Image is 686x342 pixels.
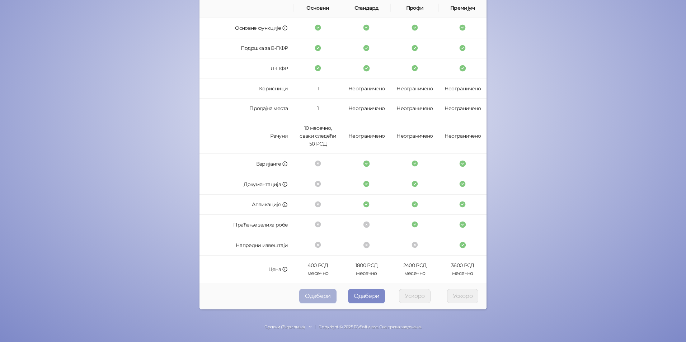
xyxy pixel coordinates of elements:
[293,256,342,283] td: 400 РСД месечно
[199,79,293,99] td: Корисници
[293,99,342,118] td: 1
[199,195,293,215] td: Апликације
[299,289,337,303] button: Одабери
[342,118,391,154] td: Неограничено
[199,174,293,195] td: Документација
[199,118,293,154] td: Рачуни
[439,79,487,99] td: Неограничено
[199,235,293,256] td: Напредни извештаји
[439,99,487,118] td: Неограничено
[342,79,391,99] td: Неограничено
[293,118,342,154] td: 10 месечно, сваки следећи 50 РСД
[391,99,438,118] td: Неограничено
[439,118,487,154] td: Неограничено
[348,289,385,303] button: Одабери
[342,99,391,118] td: Неограничено
[199,215,293,235] td: Праћење залиха робе
[264,324,305,331] div: Српски (Ћирилица)
[199,38,293,59] td: Подршка за В-ПФР
[199,18,293,38] td: Основне функције
[399,289,430,303] button: Ускоро
[439,256,487,283] td: 3600 РСД месечно
[447,289,478,303] button: Ускоро
[199,154,293,174] td: Варијанте
[391,256,438,283] td: 2400 РСД месечно
[293,79,342,99] td: 1
[391,118,438,154] td: Неограничено
[342,256,391,283] td: 1800 РСД месечно
[199,99,293,118] td: Продајна места
[199,256,293,283] td: Цена
[199,58,293,79] td: Л-ПФР
[391,79,438,99] td: Неограничено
